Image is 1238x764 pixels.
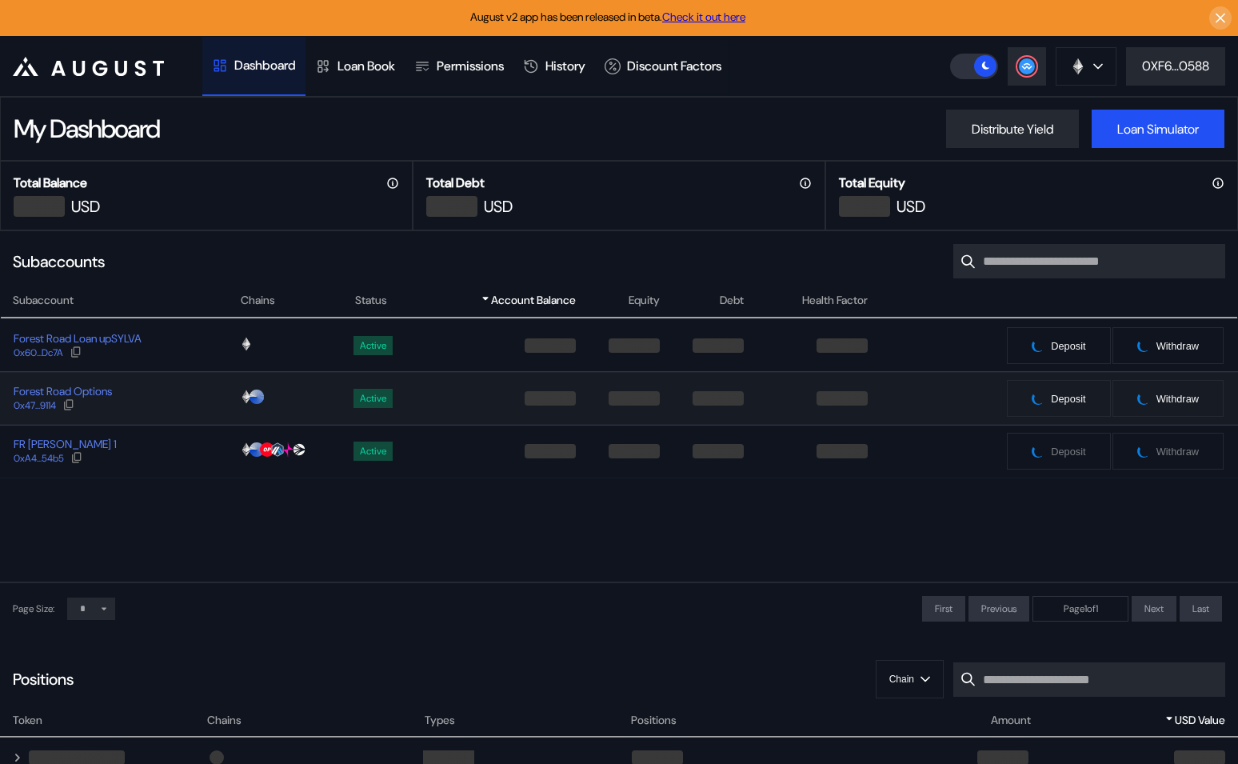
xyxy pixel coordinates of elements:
[1144,602,1164,615] span: Next
[720,292,744,309] span: Debt
[491,292,576,309] span: Account Balance
[241,292,275,309] span: Chains
[946,110,1079,148] button: Distribute Yield
[13,292,74,309] span: Subaccount
[1137,339,1150,352] img: pending
[1156,393,1199,405] span: Withdraw
[1006,432,1111,470] button: pendingDeposit
[355,292,387,309] span: Status
[595,37,731,96] a: Discount Factors
[207,712,242,729] span: Chains
[968,596,1029,622] button: Previous
[484,196,513,217] div: USD
[839,174,905,191] h2: Total Equity
[1156,446,1199,458] span: Withdraw
[545,58,585,74] div: History
[405,37,513,96] a: Permissions
[1142,58,1209,74] div: 0XF6...0588
[802,292,868,309] span: Health Factor
[1112,379,1224,418] button: pendingWithdraw
[1069,58,1087,75] img: chain logo
[14,174,87,191] h2: Total Balance
[337,58,395,74] div: Loan Book
[935,602,952,615] span: First
[991,712,1031,729] span: Amount
[13,669,74,690] div: Positions
[14,453,64,464] div: 0xA4...54b5
[14,384,112,398] div: Forest Road Options
[1112,326,1224,365] button: pendingWithdraw
[250,442,264,457] img: chain logo
[1192,602,1209,615] span: Last
[1137,445,1150,458] img: pending
[1175,712,1225,729] span: USD Value
[270,442,285,457] img: chain logo
[470,10,745,24] span: August v2 app has been released in beta.
[13,251,105,272] div: Subaccounts
[1051,340,1085,352] span: Deposit
[239,442,254,457] img: chain logo
[1156,340,1199,352] span: Withdraw
[1126,47,1225,86] button: 0XF6...0588
[1032,445,1044,458] img: pending
[897,196,925,217] div: USD
[1092,110,1224,148] button: Loan Simulator
[425,712,455,729] span: Types
[662,10,745,24] a: Check it out here
[360,393,386,404] div: Active
[250,390,264,404] img: chain logo
[292,442,306,457] img: chain logo
[14,437,117,451] div: FR [PERSON_NAME] 1
[426,174,485,191] h2: Total Debt
[1006,379,1111,418] button: pendingDeposit
[13,712,42,729] span: Token
[1056,47,1116,86] button: chain logo
[1132,596,1176,622] button: Next
[14,347,63,358] div: 0x60...Dc7A
[1006,326,1111,365] button: pendingDeposit
[71,196,100,217] div: USD
[14,400,56,411] div: 0x47...9114
[1064,602,1098,615] span: Page 1 of 1
[627,58,721,74] div: Discount Factors
[281,442,295,457] img: chain logo
[889,674,914,685] span: Chain
[876,660,944,698] button: Chain
[14,331,142,346] div: Forest Road Loan upSYLVA
[1032,339,1044,352] img: pending
[1032,392,1044,405] img: pending
[631,712,677,729] span: Positions
[1180,596,1222,622] button: Last
[260,442,274,457] img: chain logo
[360,446,386,457] div: Active
[972,121,1053,138] div: Distribute Yield
[202,37,306,96] a: Dashboard
[437,58,504,74] div: Permissions
[1117,121,1199,138] div: Loan Simulator
[13,602,54,615] div: Page Size:
[1051,446,1085,458] span: Deposit
[1051,393,1085,405] span: Deposit
[306,37,405,96] a: Loan Book
[513,37,595,96] a: History
[981,602,1016,615] span: Previous
[234,57,296,74] div: Dashboard
[1137,392,1150,405] img: pending
[239,390,254,404] img: chain logo
[1112,432,1224,470] button: pendingWithdraw
[239,337,254,351] img: chain logo
[629,292,660,309] span: Equity
[360,340,386,351] div: Active
[922,596,965,622] button: First
[14,112,159,146] div: My Dashboard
